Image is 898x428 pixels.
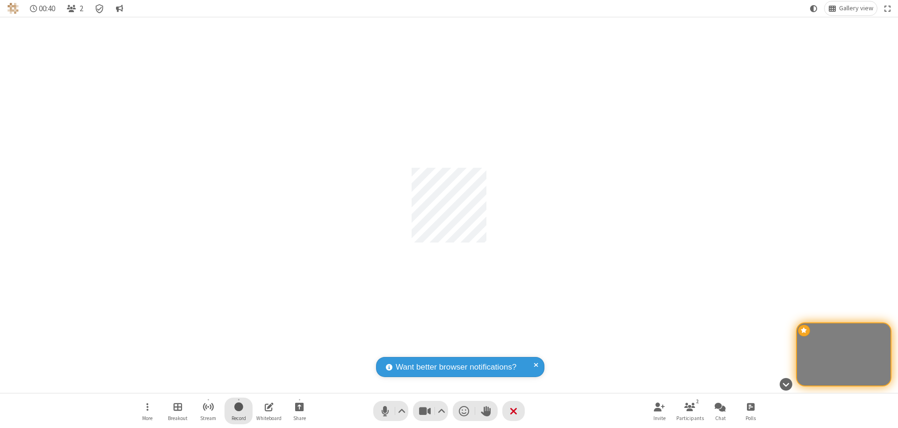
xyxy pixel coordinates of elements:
button: Raise hand [475,401,498,421]
button: End or leave meeting [502,401,525,421]
button: Hide [776,373,796,395]
button: Open participant list [63,1,87,15]
button: Stop video (⌘+Shift+V) [413,401,448,421]
span: Want better browser notifications? [396,361,516,373]
button: Start recording [224,398,253,424]
span: Polls [746,415,756,421]
span: Chat [715,415,726,421]
span: Record [232,415,246,421]
span: Invite [653,415,666,421]
button: Manage Breakout Rooms [164,398,192,424]
button: Start sharing [285,398,313,424]
button: Invite participants (⌘+Shift+I) [645,398,673,424]
span: Participants [676,415,704,421]
img: QA Selenium DO NOT DELETE OR CHANGE [7,3,19,14]
button: Conversation [112,1,127,15]
button: Mute (⌘+Shift+A) [373,401,408,421]
span: Stream [200,415,216,421]
button: Change layout [825,1,877,15]
span: 2 [80,4,83,13]
button: Fullscreen [881,1,895,15]
button: Open participant list [676,398,704,424]
button: Open menu [133,398,161,424]
button: Start streaming [194,398,222,424]
div: Timer [26,1,59,15]
button: Open shared whiteboard [255,398,283,424]
div: 2 [694,397,702,406]
span: Share [293,415,306,421]
span: Breakout [168,415,188,421]
button: Video setting [435,401,448,421]
button: Using system theme [806,1,821,15]
span: Whiteboard [256,415,282,421]
span: More [142,415,152,421]
div: Meeting details Encryption enabled [91,1,109,15]
button: Open poll [737,398,765,424]
button: Audio settings [396,401,408,421]
span: 00:40 [39,4,55,13]
button: Send a reaction [453,401,475,421]
button: Open chat [706,398,734,424]
span: Gallery view [839,5,873,12]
